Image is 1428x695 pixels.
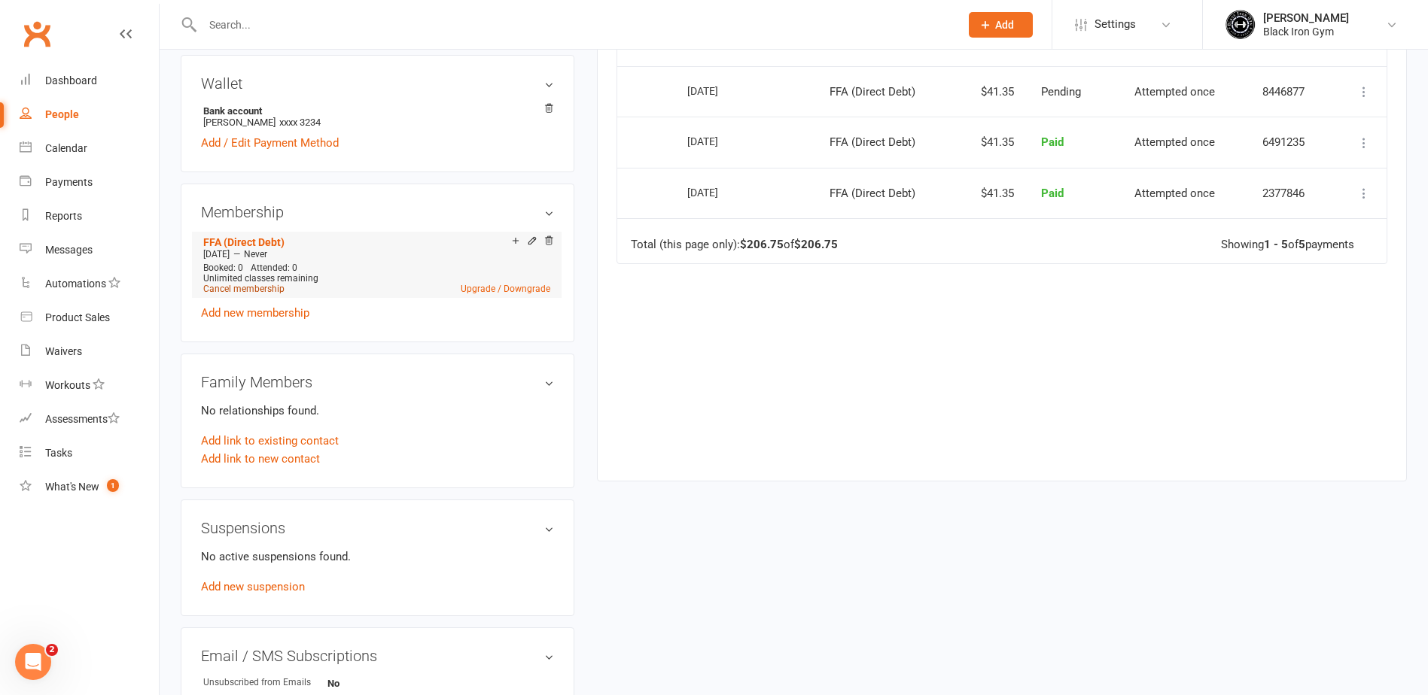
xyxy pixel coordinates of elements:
button: Add [969,12,1033,38]
span: FFA (Direct Debt) [830,135,915,149]
iframe: Intercom live chat [15,644,51,680]
td: 6491235 [1249,117,1332,168]
div: Showing of payments [1221,238,1354,251]
span: Pending [1041,85,1081,99]
a: Add link to new contact [201,450,320,468]
div: [PERSON_NAME] [1263,11,1349,25]
span: xxxx 3234 [279,117,321,128]
div: Total (this page only): of [631,238,838,251]
td: 8446877 [1249,66,1332,117]
a: Add / Edit Payment Method [201,134,339,152]
span: FFA (Direct Debt) [830,85,915,99]
div: Black Iron Gym [1263,25,1349,38]
div: Unsubscribed from Emails [203,675,327,690]
img: thumb_image1623296242.png [1226,10,1256,40]
div: Dashboard [45,74,97,86]
a: Product Sales [20,301,159,335]
a: What's New1 [20,470,159,504]
strong: No [327,678,414,689]
td: $41.35 [950,117,1028,168]
span: Attempted once [1134,85,1215,99]
a: Add new suspension [201,580,305,593]
span: Attempted once [1134,187,1215,200]
span: 2 [46,644,58,656]
strong: 1 - 5 [1264,238,1288,251]
span: Attempted once [1134,135,1215,149]
a: People [20,98,159,132]
a: Add new membership [201,306,309,320]
a: Waivers [20,335,159,369]
div: Workouts [45,379,90,391]
td: $41.35 [950,66,1028,117]
a: Messages [20,233,159,267]
a: Clubworx [18,15,56,53]
strong: Bank account [203,105,547,117]
div: — [199,248,554,260]
div: People [45,108,79,120]
a: Calendar [20,132,159,165]
a: Workouts [20,369,159,402]
div: Reports [45,210,82,222]
a: Cancel membership [203,284,285,294]
div: Assessments [45,413,120,425]
h3: Suspensions [201,520,554,536]
input: Search... [198,14,949,35]
td: 2377846 [1249,168,1332,219]
a: FFA (Direct Debt) [203,236,285,248]
div: What's New [45,481,99,493]
li: [PERSON_NAME] [201,103,554,130]
span: Booked: 0 [203,263,243,273]
h3: Membership [201,204,554,220]
div: [DATE] [687,79,757,102]
div: Calendar [45,142,87,154]
div: Product Sales [45,311,110,323]
h3: Wallet [201,75,554,92]
div: Automations [45,278,106,290]
div: [DATE] [687,181,757,204]
span: Paid [1041,135,1064,149]
div: [DATE] [687,129,757,153]
span: Never [244,249,267,259]
a: Reports [20,199,159,233]
span: 1 [107,479,119,492]
a: Automations [20,267,159,301]
span: Paid [1041,187,1064,200]
p: No relationships found. [201,402,554,420]
p: No active suspensions found. [201,548,554,566]
span: Attended: 0 [251,263,297,273]
span: [DATE] [203,249,230,259]
span: Add [995,19,1014,31]
a: Assessments [20,402,159,436]
a: Upgrade / Downgrade [461,284,550,294]
a: Add link to existing contact [201,432,339,450]
div: Messages [45,244,93,256]
span: FFA (Direct Debt) [830,187,915,200]
span: Unlimited classes remaining [203,273,318,284]
a: Dashboard [20,64,159,98]
span: Settings [1095,8,1136,41]
div: Tasks [45,447,72,459]
strong: $206.75 [740,238,784,251]
a: Payments [20,165,159,199]
div: Payments [45,176,93,188]
a: Tasks [20,436,159,470]
td: $41.35 [950,168,1028,219]
div: Waivers [45,345,82,357]
strong: $206.75 [794,238,838,251]
h3: Family Members [201,374,554,390]
h3: Email / SMS Subscriptions [201,648,554,664]
strong: 5 [1299,238,1305,251]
